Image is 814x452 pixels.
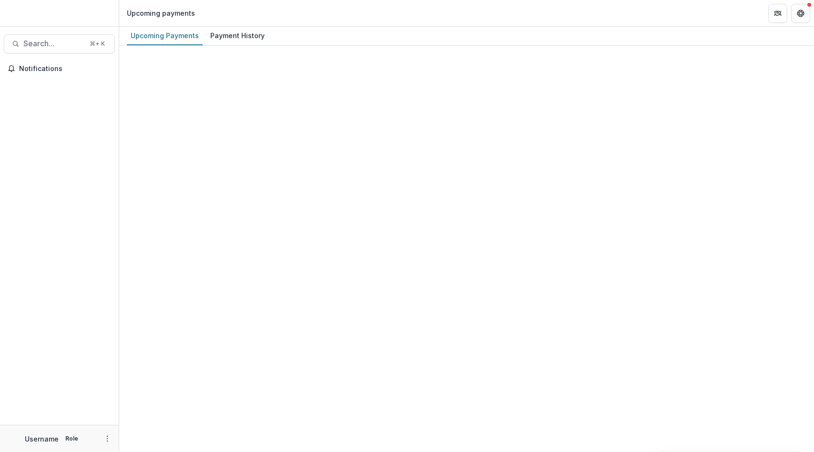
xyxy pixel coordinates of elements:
p: Role [62,434,81,443]
button: More [102,433,113,444]
span: Search... [23,39,84,48]
p: Username [25,434,59,444]
div: Payment History [206,29,268,42]
a: Payment History [206,27,268,45]
div: Upcoming Payments [127,29,203,42]
nav: breadcrumb [123,6,199,20]
div: ⌘ + K [88,39,107,49]
a: Upcoming Payments [127,27,203,45]
button: Search... [4,34,115,53]
button: Notifications [4,61,115,76]
div: Upcoming payments [127,8,195,18]
button: Partners [768,4,787,23]
button: Get Help [791,4,810,23]
span: Notifications [19,65,111,73]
